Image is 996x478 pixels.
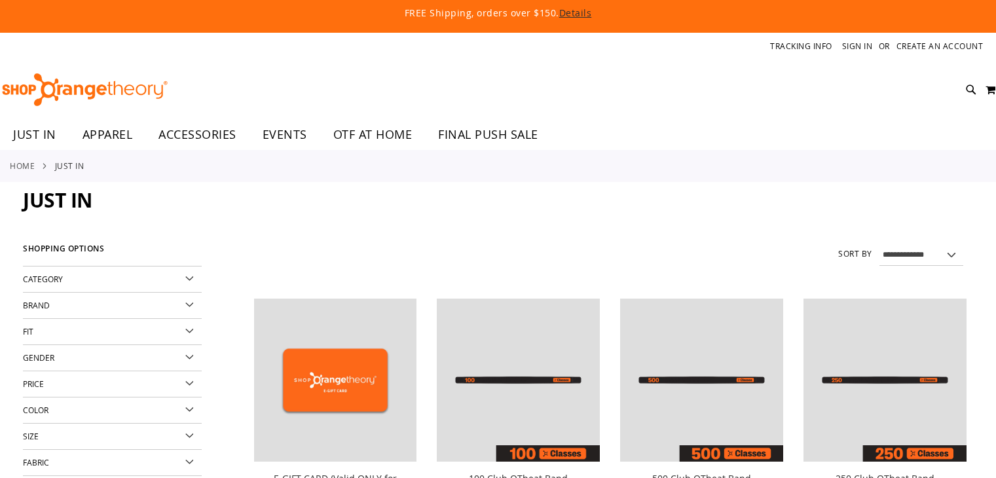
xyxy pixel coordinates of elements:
img: E-GIFT CARD (Valid ONLY for ShopOrangetheory.com) [254,299,417,462]
span: Price [23,378,44,389]
a: Details [559,7,592,19]
div: Fit [23,319,202,345]
div: Gender [23,345,202,371]
div: Size [23,424,202,450]
a: Image of 100 Club OTbeat Band [437,299,600,464]
div: Color [23,397,202,424]
a: OTF AT HOME [320,120,426,150]
a: EVENTS [249,120,320,150]
a: ACCESSORIES [145,120,249,150]
strong: Shopping Options [23,238,202,267]
a: Home [10,160,35,172]
a: Image of 250 Club OTbeat Band [803,299,967,464]
span: EVENTS [263,120,307,149]
span: Size [23,431,39,441]
span: Gender [23,352,54,363]
img: Image of 250 Club OTbeat Band [803,299,967,462]
span: ACCESSORIES [158,120,236,149]
span: Fabric [23,457,49,468]
a: FINAL PUSH SALE [425,120,551,150]
a: Sign In [842,41,873,52]
span: APPAREL [83,120,133,149]
label: Sort By [838,248,872,259]
span: JUST IN [23,187,92,213]
a: Tracking Info [770,41,832,52]
div: Category [23,267,202,293]
span: FINAL PUSH SALE [438,120,538,149]
div: Price [23,371,202,397]
strong: JUST IN [55,160,84,172]
span: Color [23,405,48,415]
span: JUST IN [13,120,56,149]
a: APPAREL [69,120,146,150]
div: Brand [23,293,202,319]
div: Fabric [23,450,202,476]
span: OTF AT HOME [333,120,413,149]
a: Image of 500 Club OTbeat Band [620,299,783,464]
img: Image of 500 Club OTbeat Band [620,299,783,462]
a: E-GIFT CARD (Valid ONLY for ShopOrangetheory.com) [254,299,417,464]
img: Image of 100 Club OTbeat Band [437,299,600,462]
span: Category [23,274,63,284]
span: Brand [23,300,50,310]
p: FREE Shipping, orders over $150. [105,7,891,20]
span: Fit [23,326,33,337]
a: Create an Account [896,41,984,52]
